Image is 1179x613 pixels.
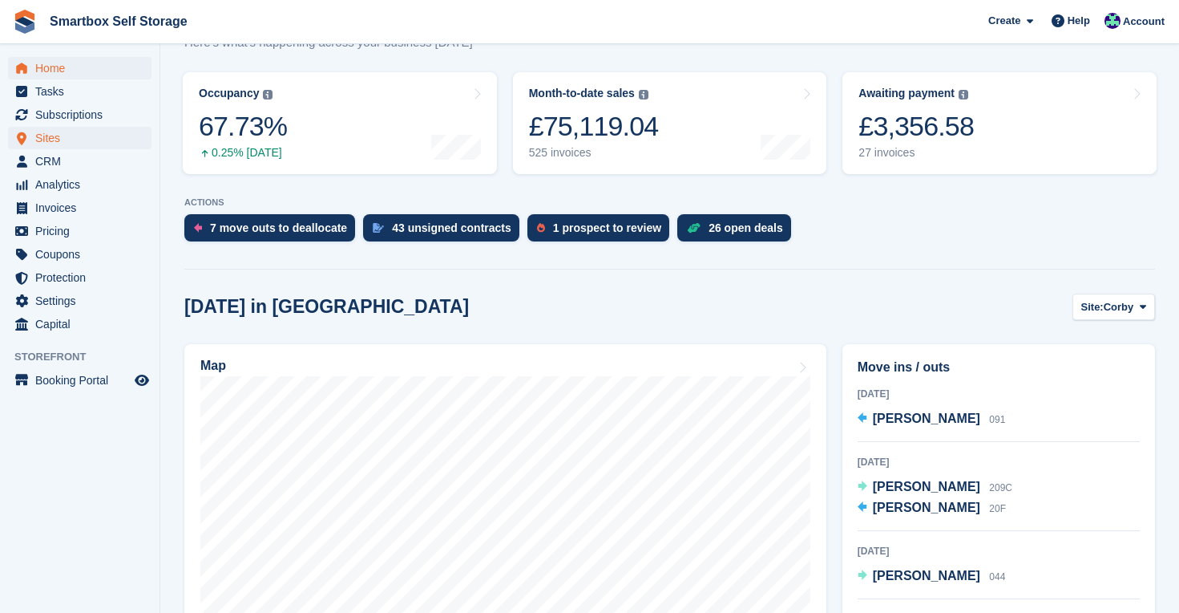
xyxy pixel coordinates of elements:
span: Settings [35,290,131,312]
a: Preview store [132,371,151,390]
a: Smartbox Self Storage [43,8,194,35]
a: [PERSON_NAME] 044 [858,566,1006,587]
img: contract_signature_icon-13c848040528278c33f63329250d36e43548de30e8caae1d1a13099fd9432cc5.svg [373,223,384,233]
a: menu [8,104,151,126]
div: 7 move outs to deallocate [210,221,347,234]
a: 1 prospect to review [527,214,677,250]
span: 044 [989,571,1005,583]
a: [PERSON_NAME] 20F [858,498,1006,519]
div: 1 prospect to review [553,221,661,234]
span: Tasks [35,80,131,103]
a: menu [8,220,151,242]
span: 20F [989,503,1006,514]
span: Coupons [35,243,131,266]
a: Month-to-date sales £75,119.04 525 invoices [513,72,827,174]
span: Create [988,13,1020,29]
img: icon-info-grey-7440780725fd019a000dd9b08b2336e03edf1995a4989e88bcd33f0948082b44.svg [263,90,273,99]
a: Occupancy 67.73% 0.25% [DATE] [183,72,497,174]
div: £3,356.58 [858,110,974,143]
p: ACTIONS [184,197,1155,208]
a: menu [8,197,151,219]
img: deal-1b604bf984904fb50ccaf53a9ad4b4a5d6e5aea283cecdc64d6e3604feb123c2.svg [687,222,701,233]
a: menu [8,369,151,392]
div: 26 open deals [709,221,783,234]
img: icon-info-grey-7440780725fd019a000dd9b08b2336e03edf1995a4989e88bcd33f0948082b44.svg [959,90,968,99]
div: [DATE] [858,387,1140,401]
h2: [DATE] in [GEOGRAPHIC_DATA] [184,296,469,318]
span: Storefront [14,349,159,365]
a: menu [8,243,151,266]
span: Account [1123,14,1165,30]
button: Site: Corby [1072,294,1155,320]
span: [PERSON_NAME] [873,480,980,493]
span: [PERSON_NAME] [873,501,980,514]
a: menu [8,57,151,79]
div: 525 invoices [529,146,659,160]
div: 67.73% [199,110,287,143]
a: [PERSON_NAME] 091 [858,409,1006,430]
span: Capital [35,313,131,335]
img: move_outs_to_deallocate_icon-f764333ba52eb49d3ac5e1228854f67142a1ed5810a6f6cc68b1a99e826820c5.svg [194,223,202,233]
img: prospect-51fa495bee0391a8d652442698ab0144808aea92771e9ea1ae160a38d050c398.svg [537,223,545,233]
span: Analytics [35,173,131,196]
a: menu [8,173,151,196]
a: 26 open deals [677,214,799,250]
span: Protection [35,266,131,289]
a: [PERSON_NAME] 209C [858,477,1012,498]
h2: Map [200,359,226,373]
span: 091 [989,414,1005,425]
img: icon-info-grey-7440780725fd019a000dd9b08b2336e03edf1995a4989e88bcd33f0948082b44.svg [639,90,648,99]
span: [PERSON_NAME] [873,569,980,583]
span: Site: [1081,299,1104,315]
div: Month-to-date sales [529,87,635,100]
div: 27 invoices [858,146,974,160]
a: menu [8,266,151,289]
div: Occupancy [199,87,259,100]
a: menu [8,313,151,335]
span: Corby [1104,299,1134,315]
span: Subscriptions [35,104,131,126]
span: Help [1068,13,1090,29]
a: menu [8,127,151,149]
span: 209C [989,482,1012,493]
span: Home [35,57,131,79]
a: 7 move outs to deallocate [184,214,363,250]
a: menu [8,80,151,103]
span: CRM [35,150,131,173]
div: 43 unsigned contracts [392,221,511,234]
div: [DATE] [858,455,1140,469]
span: Pricing [35,220,131,242]
span: [PERSON_NAME] [873,412,980,425]
div: £75,119.04 [529,110,659,143]
div: 0.25% [DATE] [199,146,287,160]
img: Roger Canham [1104,13,1120,29]
div: Awaiting payment [858,87,955,100]
span: Sites [35,127,131,149]
a: menu [8,290,151,312]
img: stora-icon-8386f47178a22dfd0bd8f6a31ec36ba5ce8667c1dd55bd0f319d3a0aa187defe.svg [13,10,37,34]
span: Invoices [35,197,131,219]
a: 43 unsigned contracts [363,214,527,250]
a: Awaiting payment £3,356.58 27 invoices [842,72,1157,174]
h2: Move ins / outs [858,358,1140,377]
span: Booking Portal [35,369,131,392]
div: [DATE] [858,544,1140,558]
a: menu [8,150,151,173]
